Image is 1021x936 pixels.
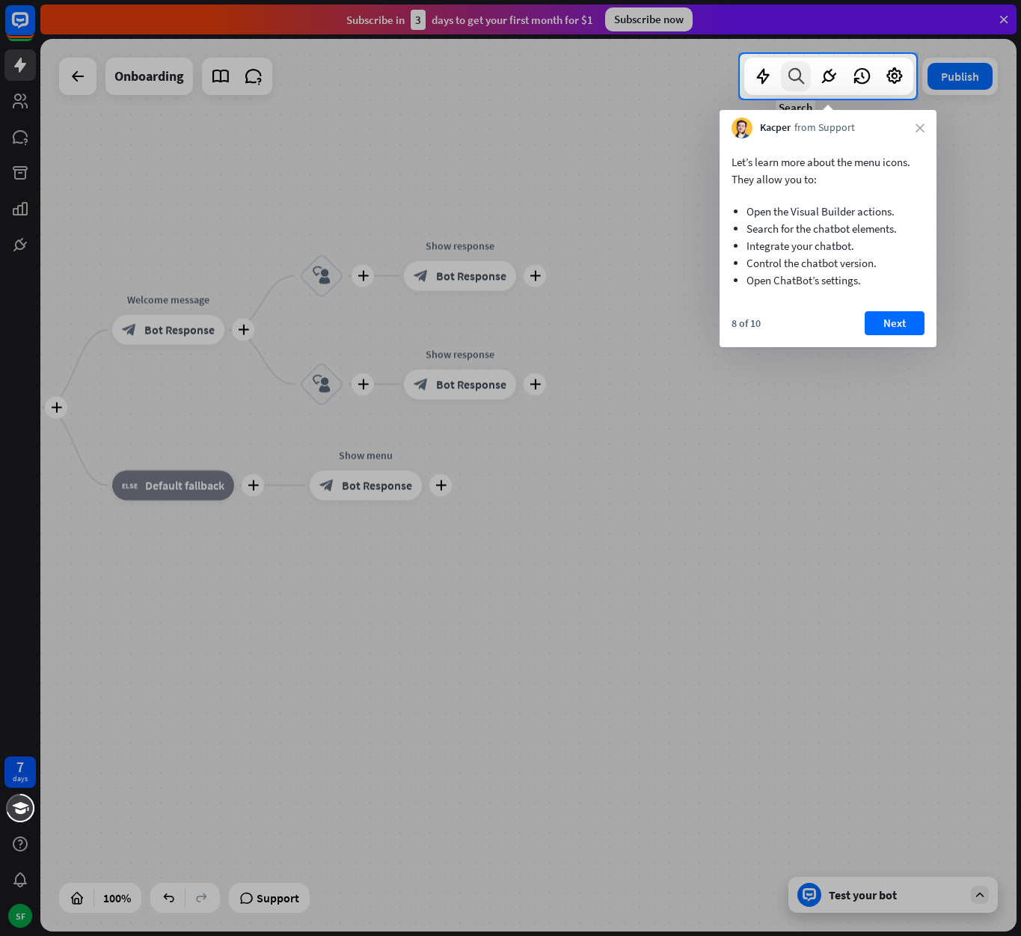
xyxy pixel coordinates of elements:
[746,272,910,289] li: Open ChatBot’s settings.
[760,120,791,135] span: Kacper
[746,203,910,220] li: Open the Visual Builder actions.
[916,123,925,132] i: close
[732,153,925,188] p: Let’s learn more about the menu icons. They allow you to:
[865,311,925,335] button: Next
[746,237,910,254] li: Integrate your chatbot.
[12,6,57,51] button: Open LiveChat chat widget
[732,316,761,330] div: 8 of 10
[746,220,910,237] li: Search for the chatbot elements.
[746,254,910,272] li: Control the chatbot version.
[794,120,855,135] span: from Support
